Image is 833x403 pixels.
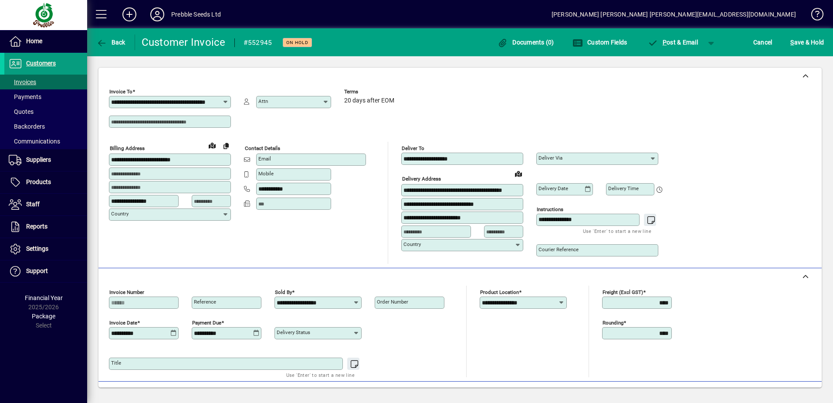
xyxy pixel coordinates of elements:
span: Communications [9,138,60,145]
a: View on map [511,167,525,181]
span: Customers [26,60,56,67]
span: Cancel [753,35,772,49]
span: Invoices [9,79,36,85]
a: Backorders [4,119,87,134]
a: Invoices [4,75,87,89]
div: Prebble Seeds Ltd [171,7,221,21]
span: Settings [26,245,48,252]
span: Backorders [9,123,45,130]
button: Add [115,7,143,22]
span: Support [26,267,48,274]
span: Suppliers [26,156,51,163]
mat-label: Freight (excl GST) [603,289,643,295]
app-page-header-button: Back [87,34,135,50]
a: Payments [4,89,87,104]
mat-label: Country [403,241,421,247]
button: Product [758,386,802,402]
span: Home [26,38,42,44]
span: Products [26,178,51,185]
a: Staff [4,194,87,215]
button: Custom Fields [570,34,630,50]
span: On hold [286,40,308,45]
a: View on map [205,138,219,152]
div: #552945 [244,36,272,50]
mat-label: Order number [377,299,408,305]
span: S [790,39,794,46]
mat-label: Delivery date [538,185,568,191]
span: Product History [522,387,567,401]
mat-label: Email [258,156,271,162]
a: Reports [4,216,87,238]
span: Staff [26,201,40,208]
div: Customer Invoice [142,35,226,49]
a: Home [4,31,87,52]
span: Custom Fields [572,39,627,46]
mat-label: Invoice To [109,89,132,95]
mat-label: Attn [258,98,268,104]
span: P [663,39,667,46]
mat-label: Product location [480,289,519,295]
a: Support [4,260,87,282]
mat-label: Deliver via [538,155,562,161]
mat-label: Delivery time [608,185,639,191]
button: Documents (0) [495,34,556,50]
mat-label: Instructions [537,206,563,212]
button: Back [94,34,128,50]
button: Post & Email [643,34,702,50]
mat-label: Title [111,360,121,366]
a: Knowledge Base [805,2,822,30]
span: Back [96,39,125,46]
button: Cancel [751,34,775,50]
mat-label: Reference [194,299,216,305]
mat-label: Deliver To [402,145,424,151]
mat-label: Delivery status [277,329,310,335]
button: Profile [143,7,171,22]
a: Suppliers [4,149,87,171]
mat-label: Payment due [192,320,221,326]
mat-label: Courier Reference [538,246,579,253]
button: Copy to Delivery address [219,139,233,153]
mat-hint: Use 'Enter' to start a new line [583,226,651,236]
span: ave & Hold [790,35,824,49]
a: Products [4,171,87,193]
mat-label: Mobile [258,171,274,177]
mat-hint: Use 'Enter' to start a new line [286,370,355,380]
mat-label: Invoice number [109,289,144,295]
mat-label: Country [111,211,129,217]
mat-label: Invoice date [109,320,137,326]
a: Settings [4,238,87,260]
span: Payments [9,93,41,100]
button: Product History [519,386,570,402]
mat-label: Sold by [275,289,292,295]
div: [PERSON_NAME] [PERSON_NAME] [PERSON_NAME][EMAIL_ADDRESS][DOMAIN_NAME] [552,7,796,21]
span: Terms [344,89,396,95]
span: Documents (0) [498,39,554,46]
button: Save & Hold [788,34,826,50]
span: Package [32,313,55,320]
span: Product [762,387,798,401]
span: Financial Year [25,294,63,301]
a: Quotes [4,104,87,119]
span: ost & Email [647,39,698,46]
span: Reports [26,223,47,230]
span: 20 days after EOM [344,97,394,104]
span: Quotes [9,108,34,115]
mat-label: Rounding [603,320,623,326]
a: Communications [4,134,87,149]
